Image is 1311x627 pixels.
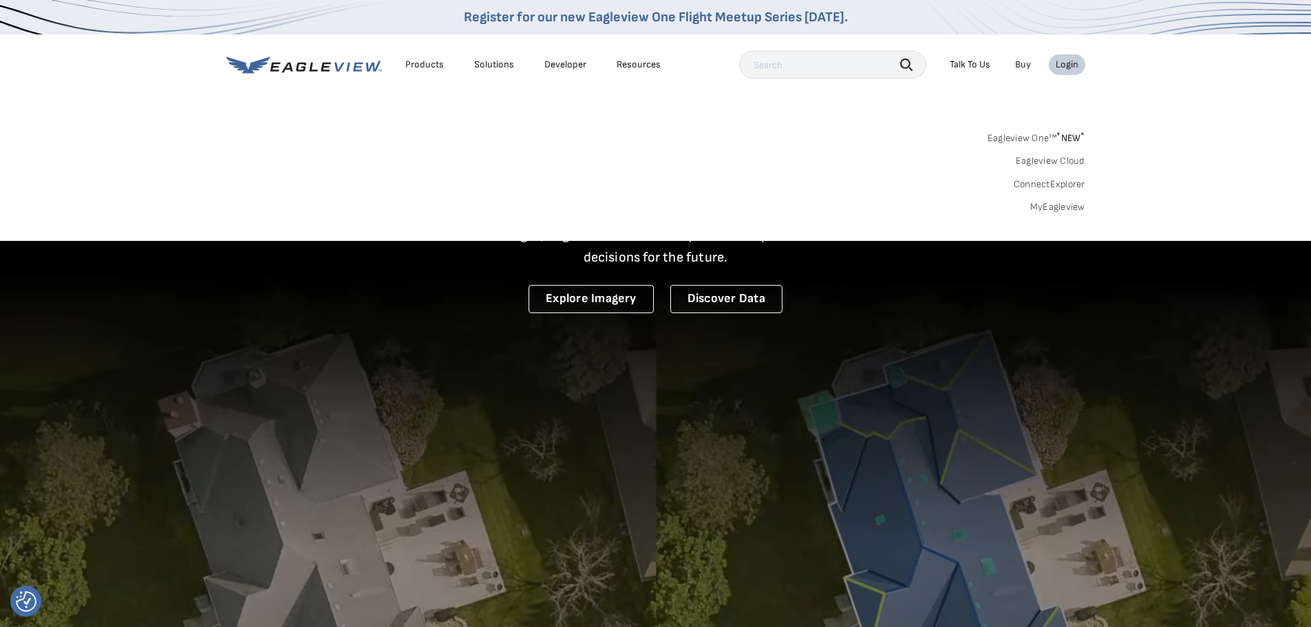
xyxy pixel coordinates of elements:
div: Talk To Us [950,59,990,71]
input: Search [739,51,926,78]
a: Eagleview Cloud [1016,155,1085,167]
div: Solutions [474,59,514,71]
a: Developer [544,59,586,71]
img: Revisit consent button [16,591,36,612]
div: Resources [617,59,661,71]
a: Register for our new Eagleview One Flight Meetup Series [DATE]. [464,9,848,25]
a: ConnectExplorer [1014,178,1085,191]
div: Products [405,59,444,71]
a: Buy [1015,59,1031,71]
span: NEW [1056,132,1085,144]
a: MyEagleview [1030,201,1085,213]
button: Consent Preferences [16,591,36,612]
a: Discover Data [670,285,782,313]
a: Eagleview One™*NEW* [988,128,1085,144]
a: Explore Imagery [529,285,654,313]
div: Login [1056,59,1078,71]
